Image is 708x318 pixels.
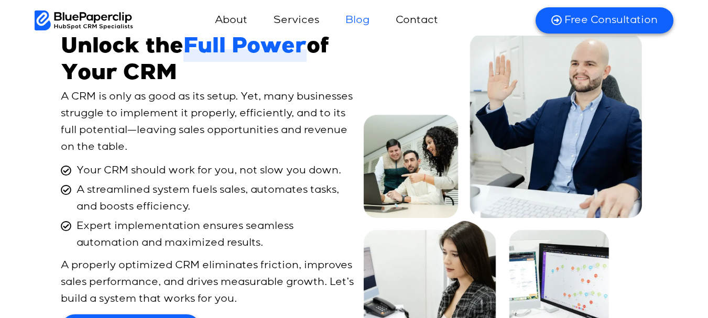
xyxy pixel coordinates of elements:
[61,35,358,88] h2: Unlock the of Your CRM
[133,8,522,33] nav: Menu
[536,7,673,34] a: Free Consultation
[74,162,341,179] span: Your CRM should work for you, not slow you down.
[35,10,134,30] img: BluePaperClip Logo black
[204,8,258,33] a: About
[263,8,330,33] a: Services
[74,218,358,251] span: Expert implementation ensures seamless automation and maximized results.
[183,35,307,61] span: Full Power
[385,8,449,33] a: Contact
[564,14,658,27] span: Free Consultation
[335,8,380,33] a: Blog
[74,182,358,215] span: A streamlined system fuels sales, automates tasks, and boosts efficiency.
[61,89,358,156] p: A CRM is only as good as its setup. Yet, many businesses struggle to implement it properly, effic...
[61,257,358,308] p: A properly optimized CRM eliminates friction, improves sales performance, and drives measurable g...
